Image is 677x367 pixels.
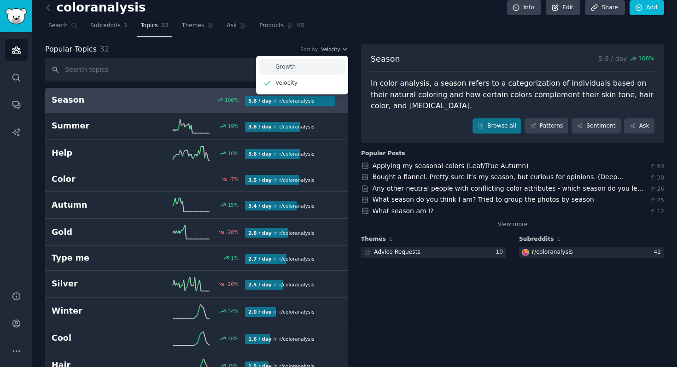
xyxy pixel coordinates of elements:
div: 15 % [228,202,239,208]
span: 1 [557,236,561,242]
div: in [245,175,318,185]
a: Gold-28%2.8 / dayin r/coloranalysis [45,219,348,246]
span: r/ coloranalysis [279,203,314,209]
span: r/ coloranalysis [279,124,314,129]
a: Help10%3.6 / dayin r/coloranalysis [45,140,348,167]
a: Bought a flannel. Pretty sure it’s my season, but curious for opinions. (Deep Autumn) [373,173,624,190]
div: in [245,307,318,317]
a: Search [45,18,81,37]
div: -20 % [226,281,239,287]
b: 2.5 / day [248,282,272,287]
a: Browse all [473,118,522,134]
h2: Winter [52,305,148,317]
span: 45 [297,22,304,30]
span: 32 [100,45,109,53]
span: 106 % [638,55,654,63]
span: 1 [389,236,393,242]
a: Patterns [525,118,568,134]
a: Ask [624,118,654,134]
a: Sentiment [572,118,621,134]
span: 25 [649,197,664,205]
span: Search [48,22,68,30]
div: 10 [496,248,506,256]
div: in [245,201,318,210]
a: Ask [223,18,250,37]
div: 1 % [231,255,239,261]
a: Cool48%1.6 / dayin r/coloranalysis [45,325,348,352]
span: r/ coloranalysis [279,230,314,236]
span: r/ coloranalysis [279,177,314,183]
a: Autumn15%3.4 / dayin r/coloranalysis [45,192,348,219]
input: Search topics [45,58,348,82]
span: r/ coloranalysis [279,151,314,157]
span: 63 [649,163,664,171]
span: Topics [140,22,158,30]
span: Season [371,53,400,65]
h2: Autumn [52,199,148,211]
div: 10 % [228,150,239,157]
b: 3.5 / day [248,177,272,183]
b: 5.8 / day [248,98,272,104]
a: Summer19%3.6 / dayin r/coloranalysis [45,113,348,140]
div: 19 % [228,123,239,129]
span: 1 [124,22,128,30]
b: 3.4 / day [248,203,272,209]
b: 2.8 / day [248,230,272,236]
div: in [245,122,318,132]
span: r/ coloranalysis [279,309,314,315]
p: Growth [275,63,296,71]
a: Color-7%3.5 / dayin r/coloranalysis [45,167,348,192]
a: Advice Requests10 [361,247,506,258]
div: in [245,280,318,290]
p: 5.8 / day [599,53,654,65]
div: in [245,149,318,159]
a: Silver-20%2.5 / dayin r/coloranalysis [45,271,348,298]
img: GummySearch logo [6,8,27,24]
h2: Season [52,94,148,106]
span: Ask [227,22,237,30]
div: 42 [654,248,664,256]
div: 48 % [228,335,239,342]
b: 2.7 / day [248,256,272,262]
span: Subreddits [90,22,121,30]
div: in [245,254,318,264]
span: r/ coloranalysis [279,336,314,342]
div: in [245,334,318,344]
h2: Silver [52,278,148,290]
span: Products [259,22,284,30]
h2: Help [52,147,148,159]
a: coloranalysisr/coloranalysis42 [519,247,664,258]
a: Season106%5.8 / dayin r/coloranalysis [45,88,348,113]
a: Themes [179,18,217,37]
a: Type me1%2.7 / dayin r/coloranalysis [45,246,348,271]
div: -7 % [229,176,239,182]
b: 3.6 / day [248,124,272,129]
span: r/ coloranalysis [279,282,314,287]
a: What season do you think I am? Tried to group the photos by season [373,196,594,203]
b: 3.6 / day [248,151,272,157]
div: Advice Requests [374,248,420,256]
h2: Summer [52,120,148,132]
a: Topics32 [137,18,172,37]
span: 30 [649,174,664,182]
a: View more [498,221,528,229]
div: 34 % [228,308,239,315]
span: Themes [182,22,204,30]
b: 1.6 / day [248,336,272,342]
span: r/ coloranalysis [279,256,314,262]
h2: Type me [52,252,148,264]
button: Velocity [321,46,348,52]
div: 106 % [225,97,239,103]
a: What season am I? [373,207,434,215]
h2: Color [52,174,148,185]
a: Applying my seasonal colors (Leaf/True Autumn) [373,162,529,169]
span: Popular Topics [45,44,97,55]
a: Products45 [256,18,308,37]
span: 32 [161,22,169,30]
p: Velocity [275,79,298,87]
div: in [245,228,318,238]
img: coloranalysis [522,249,529,256]
a: Any other neutral people with conflicting color attributes - which season do you lean towards? [373,185,646,202]
div: -28 % [226,229,239,235]
div: Sort by [301,46,318,52]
